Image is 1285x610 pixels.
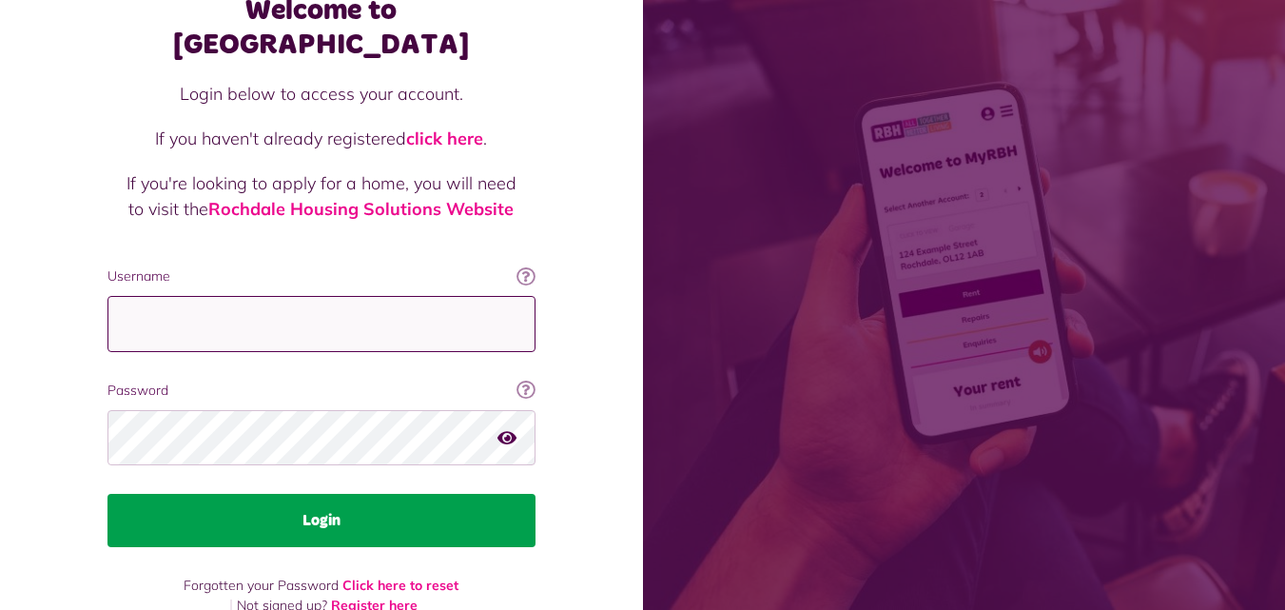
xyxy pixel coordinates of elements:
span: Forgotten your Password [184,577,339,594]
p: If you haven't already registered . [127,126,516,151]
label: Password [107,381,535,401]
a: Click here to reset [342,577,458,594]
a: click here [406,128,483,149]
p: If you're looking to apply for a home, you will need to visit the [127,170,516,222]
a: Rochdale Housing Solutions Website [208,198,514,220]
button: Login [107,494,535,547]
label: Username [107,266,535,286]
p: Login below to access your account. [127,81,516,107]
